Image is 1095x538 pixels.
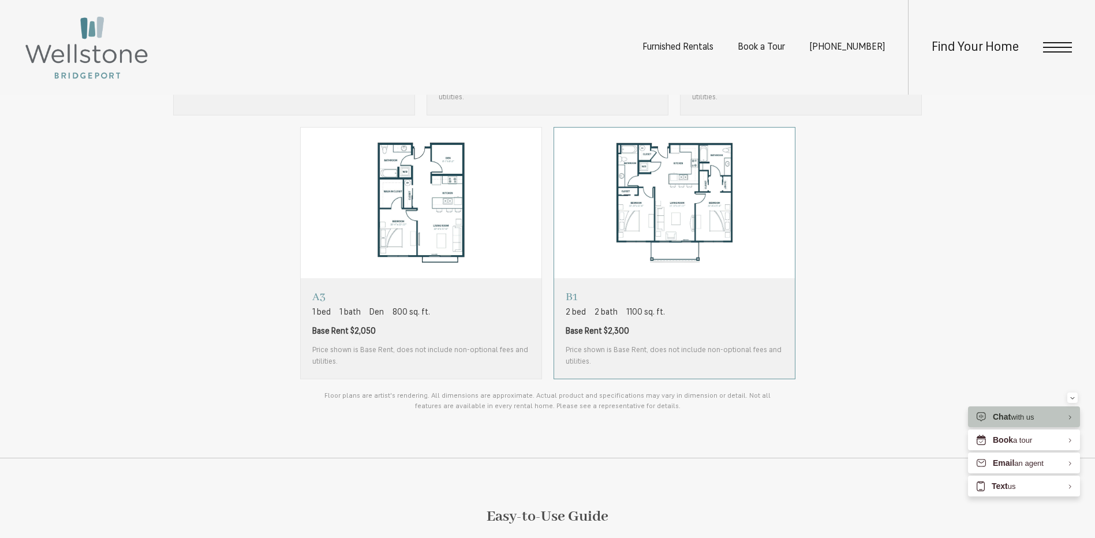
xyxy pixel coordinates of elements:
[369,307,384,319] span: Den
[566,290,783,304] p: B1
[1043,42,1072,53] button: Open Menu
[339,307,361,319] span: 1 bath
[312,290,530,304] p: A3
[23,14,150,81] img: Wellstone
[230,505,865,529] h5: Easy-to-Use Guide
[642,43,713,52] a: Furnished Rentals
[300,127,542,380] a: View floorplan A3
[301,128,541,279] img: A3 - 1 bedroom floorplan layout with 1 bathroom and 800 square feet
[809,43,885,52] a: Call us at (253) 400-3144
[317,391,779,412] p: Floor plans are artist's rendering. All dimensions are approximate. Actual product and specificat...
[566,345,783,367] span: Price shown is Base Rent, does not include non-optional fees and utilities.
[595,307,618,319] span: 2 bath
[554,128,795,279] img: B1 - 2 bedroom floorplan layout with 2 bathrooms and 1100 square feet
[932,41,1019,54] a: Find Your Home
[809,43,885,52] span: [PHONE_NUMBER]
[566,307,586,319] span: 2 bed
[626,307,665,319] span: 1100 sq. ft.
[312,345,530,367] span: Price shown is Base Rent, does not include non-optional fees and utilities.
[554,127,795,380] a: View floorplan B1
[312,326,376,338] span: Base Rent $2,050
[738,43,785,52] a: Book a Tour
[312,307,331,319] span: 1 bed
[393,307,430,319] span: 800 sq. ft.
[566,326,629,338] span: Base Rent $2,300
